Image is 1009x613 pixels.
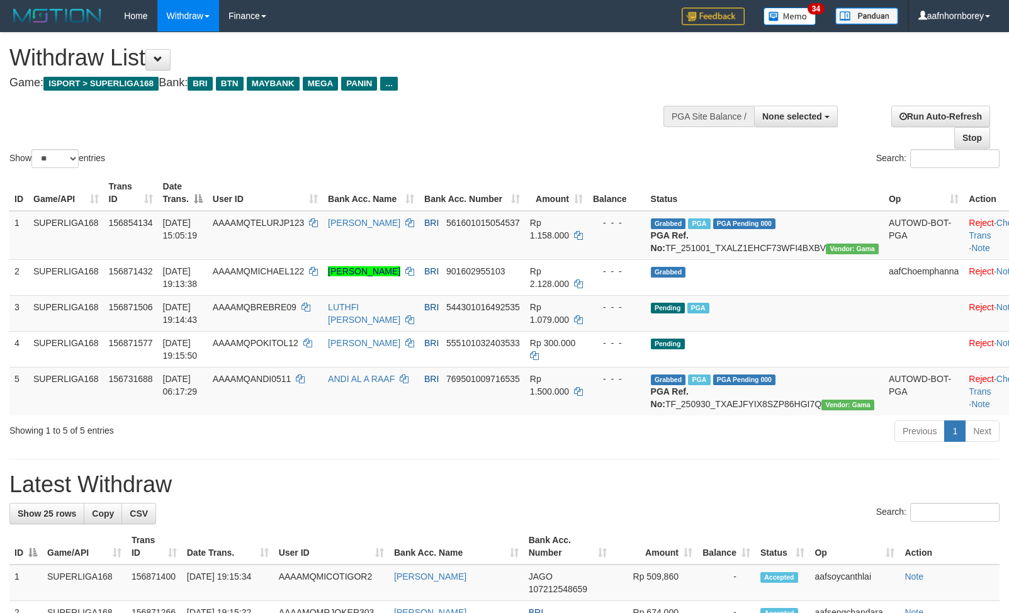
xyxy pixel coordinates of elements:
span: Rp 1.158.000 [530,218,569,240]
a: Reject [969,338,994,348]
td: aafChoemphanna [884,259,964,295]
a: CSV [121,503,156,524]
span: Copy 544301016492535 to clipboard [446,302,520,312]
div: - - - [593,373,641,385]
th: Date Trans.: activate to sort column descending [158,175,208,211]
span: Marked by aafsengchandara [688,218,710,229]
td: 156871400 [127,565,182,601]
div: - - - [593,301,641,313]
td: 2 [9,259,28,295]
th: User ID: activate to sort column ascending [208,175,323,211]
td: 3 [9,295,28,331]
span: None selected [762,111,822,121]
td: SUPERLIGA168 [28,367,104,415]
a: [PERSON_NAME] [328,218,400,228]
td: TF_251001_TXALZ1EHCF73WFI4BXBV [646,211,884,260]
span: BRI [424,266,439,276]
span: ... [380,77,397,91]
td: AAAAMQMICOTIGOR2 [274,565,389,601]
h4: Game: Bank: [9,77,660,89]
th: Status [646,175,884,211]
a: [PERSON_NAME] [394,571,466,582]
span: BRI [424,302,439,312]
span: MEGA [303,77,339,91]
td: TF_250930_TXAEJFYIX8SZP86HGI7Q [646,367,884,415]
img: panduan.png [835,8,898,25]
div: Showing 1 to 5 of 5 entries [9,419,411,437]
span: JAGO [529,571,553,582]
span: Copy 107212548659 to clipboard [529,584,587,594]
th: Amount: activate to sort column ascending [612,529,697,565]
a: Note [971,399,990,409]
span: Rp 1.500.000 [530,374,569,396]
th: Trans ID: activate to sort column ascending [127,529,182,565]
span: CSV [130,509,148,519]
a: Reject [969,374,994,384]
th: Balance: activate to sort column ascending [697,529,755,565]
span: 156871506 [109,302,153,312]
span: 34 [808,3,825,14]
span: [DATE] 19:13:38 [163,266,198,289]
span: Pending [651,303,685,313]
span: BRI [424,374,439,384]
div: - - - [593,217,641,229]
img: Button%20Memo.svg [764,8,816,25]
span: BRI [424,338,439,348]
span: 156871577 [109,338,153,348]
b: PGA Ref. No: [651,386,689,409]
h1: Withdraw List [9,45,660,70]
a: Copy [84,503,122,524]
a: Note [971,243,990,253]
label: Search: [876,503,1000,522]
span: Marked by aafsengchandara [687,303,709,313]
td: SUPERLIGA168 [28,295,104,331]
th: Bank Acc. Number: activate to sort column ascending [419,175,525,211]
a: [PERSON_NAME] [328,266,400,276]
a: Show 25 rows [9,503,84,524]
span: Copy 769501009716535 to clipboard [446,374,520,384]
td: SUPERLIGA168 [28,331,104,367]
a: ANDI AL A RAAF [328,374,395,384]
a: 1 [944,420,966,442]
h1: Latest Withdraw [9,472,1000,497]
a: Run Auto-Refresh [891,106,990,127]
span: Marked by aafromsomean [688,374,710,385]
td: - [697,565,755,601]
th: Bank Acc. Name: activate to sort column ascending [323,175,419,211]
td: SUPERLIGA168 [28,259,104,295]
span: [DATE] 06:17:29 [163,374,198,396]
span: Grabbed [651,218,686,229]
span: AAAAMQPOKITOL12 [213,338,298,348]
a: [PERSON_NAME] [328,338,400,348]
span: Pending [651,339,685,349]
th: Status: activate to sort column ascending [755,529,810,565]
img: MOTION_logo.png [9,6,105,25]
th: Op: activate to sort column ascending [809,529,899,565]
span: Accepted [760,572,798,583]
td: 1 [9,211,28,260]
span: PGA Pending [713,374,776,385]
span: BRI [424,218,439,228]
span: Copy 561601015054537 to clipboard [446,218,520,228]
span: Rp 2.128.000 [530,266,569,289]
td: AUTOWD-BOT-PGA [884,367,964,415]
span: Vendor URL: https://trx31.1velocity.biz [826,244,879,254]
span: Vendor URL: https://trx31.1velocity.biz [821,400,874,410]
span: Copy 555101032403533 to clipboard [446,338,520,348]
input: Search: [910,503,1000,522]
span: BRI [188,77,212,91]
td: aafsoycanthlai [809,565,899,601]
a: Next [965,420,1000,442]
span: 156854134 [109,218,153,228]
td: 5 [9,367,28,415]
span: Grabbed [651,374,686,385]
button: None selected [754,106,838,127]
th: Op: activate to sort column ascending [884,175,964,211]
th: Game/API: activate to sort column ascending [42,529,127,565]
a: Stop [954,127,990,149]
span: AAAAMQBREBRE09 [213,302,296,312]
th: Balance [588,175,646,211]
label: Show entries [9,149,105,168]
div: - - - [593,337,641,349]
th: ID [9,175,28,211]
